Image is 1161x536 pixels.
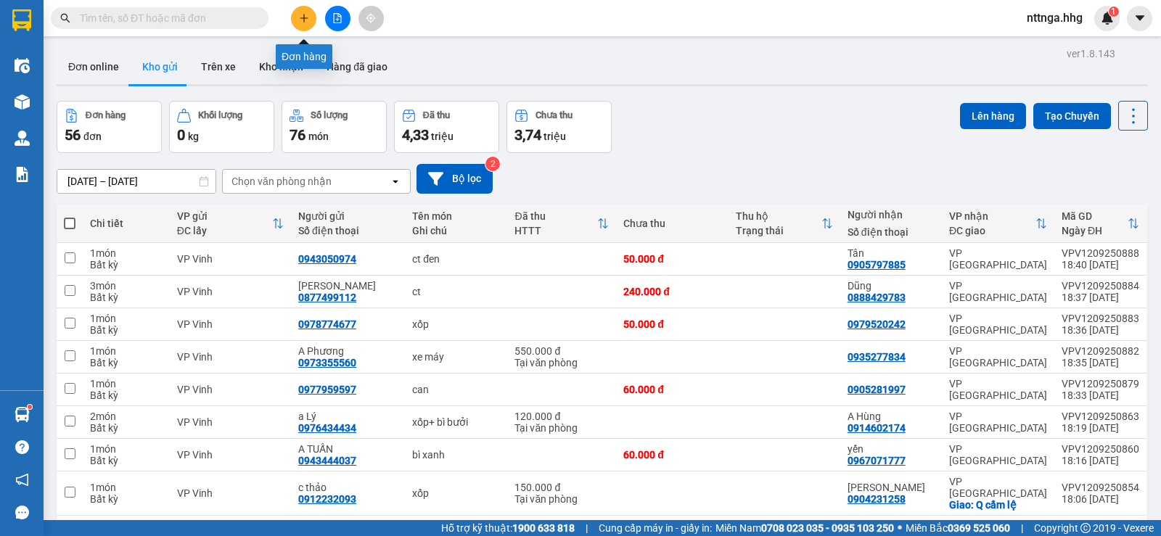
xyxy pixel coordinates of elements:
div: xe máy [412,351,500,363]
div: xốp+ bì bưởi [412,416,500,428]
div: Tại văn phòng [514,493,609,505]
div: A TUẤN [298,443,398,455]
span: | [1021,520,1023,536]
sup: 1 [28,405,32,409]
span: 1 [1111,7,1116,17]
div: Đơn hàng [86,110,126,120]
span: triệu [543,131,566,142]
div: Khối lượng [198,110,242,120]
div: VP Vinh [177,449,284,461]
div: VP Vinh [177,384,284,395]
div: 1 món [90,520,163,532]
img: icon-new-feature [1101,12,1114,25]
span: message [15,506,29,519]
img: warehouse-icon [15,131,30,146]
th: Toggle SortBy [729,205,840,243]
div: A Hùng [848,411,935,422]
div: 150.000 đ [514,482,609,493]
button: Số lượng76món [282,101,387,153]
button: Lên hàng [960,103,1026,129]
div: ĐC giao [949,225,1035,236]
div: VP [GEOGRAPHIC_DATA] [949,378,1047,401]
div: VPV1209250884 [1062,280,1139,292]
div: xốp [412,487,500,499]
div: 0877499112 [298,292,356,303]
sup: 1 [1109,7,1119,17]
div: VPV1209250882 [1062,345,1139,357]
div: VPV1209250853 [1062,520,1139,532]
button: Đã thu4,33 triệu [394,101,499,153]
span: 3,74 [514,126,541,144]
span: triệu [431,131,454,142]
div: 0914602174 [848,422,906,434]
div: 2 món [90,411,163,422]
div: 18:33 [DATE] [1062,389,1139,401]
div: 0943444037 [298,455,356,466]
div: VP [GEOGRAPHIC_DATA] [949,411,1047,434]
button: Đơn online [57,49,131,84]
button: Bộ lọc [417,164,493,194]
img: solution-icon [15,167,30,182]
div: 60.000 đ [623,449,721,461]
div: VPV1209250879 [1062,378,1139,389]
div: c ngọc [848,482,935,493]
span: 56 [65,126,81,144]
div: VP Vinh [177,318,284,330]
div: 1 món [90,247,163,259]
div: Bất kỳ [90,389,163,401]
div: 18:16 [DATE] [1062,455,1139,466]
span: đơn [83,131,102,142]
div: 18:06 [DATE] [1062,493,1139,505]
div: Tại văn phòng [514,357,609,368]
span: nttnga.hhg [1015,9,1094,27]
div: 0935277834 [848,351,906,363]
div: Ghi chú [412,225,500,236]
div: 50.000 đ [623,318,721,330]
div: 0904231258 [848,493,906,505]
div: ct [412,286,500,297]
div: VP [GEOGRAPHIC_DATA] [949,345,1047,368]
div: c thảo [298,482,398,493]
button: Kho nhận [247,49,315,84]
div: 18:37 [DATE] [1062,292,1139,303]
button: aim [358,6,384,31]
strong: 0369 525 060 [948,522,1010,534]
div: VP Vinh [177,416,284,428]
button: Hàng đã giao [315,49,399,84]
div: Bất kỳ [90,259,163,271]
span: aim [366,13,376,23]
div: 1 món [90,313,163,324]
span: Miền Bắc [906,520,1010,536]
span: 0 [177,126,185,144]
div: 18:19 [DATE] [1062,422,1139,434]
button: plus [291,6,316,31]
div: ĐC lấy [177,225,272,236]
span: question-circle [15,440,29,454]
strong: HÃNG XE HẢI HOÀNG GIA [46,15,138,46]
span: 4,33 [402,126,429,144]
div: Bất kỳ [90,455,163,466]
div: Chi tiết [90,218,163,229]
svg: open [390,176,401,187]
div: Số điện thoại [298,225,398,236]
div: Tại văn phòng [514,422,609,434]
div: 120.000 đ [514,411,609,422]
div: Người gửi [298,210,398,222]
div: 0967071777 [848,455,906,466]
div: 50.000 đ [623,253,721,265]
div: Đã thu [423,110,450,120]
div: VP [GEOGRAPHIC_DATA] [949,313,1047,336]
th: Toggle SortBy [507,205,616,243]
div: 0905797885 [848,259,906,271]
div: 1 món [90,443,163,455]
div: VPV1209250860 [1062,443,1139,455]
span: search [60,13,70,23]
div: 18:40 [DATE] [1062,259,1139,271]
div: Bất kỳ [90,422,163,434]
div: Thu hộ [736,210,821,222]
div: 0973355560 [298,357,356,368]
span: notification [15,473,29,487]
div: VP [GEOGRAPHIC_DATA] [949,247,1047,271]
div: Số lượng [311,110,348,120]
div: 3 món [90,280,163,292]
